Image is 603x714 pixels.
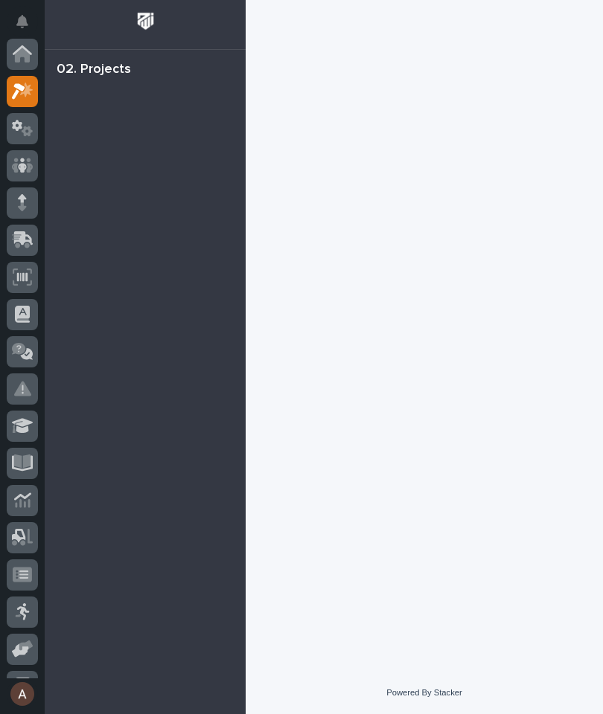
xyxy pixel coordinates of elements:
[132,7,159,35] img: Workspace Logo
[19,15,38,39] div: Notifications
[386,688,462,697] a: Powered By Stacker
[7,6,38,37] button: Notifications
[7,678,38,710] button: users-avatar
[57,62,131,78] div: 02. Projects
